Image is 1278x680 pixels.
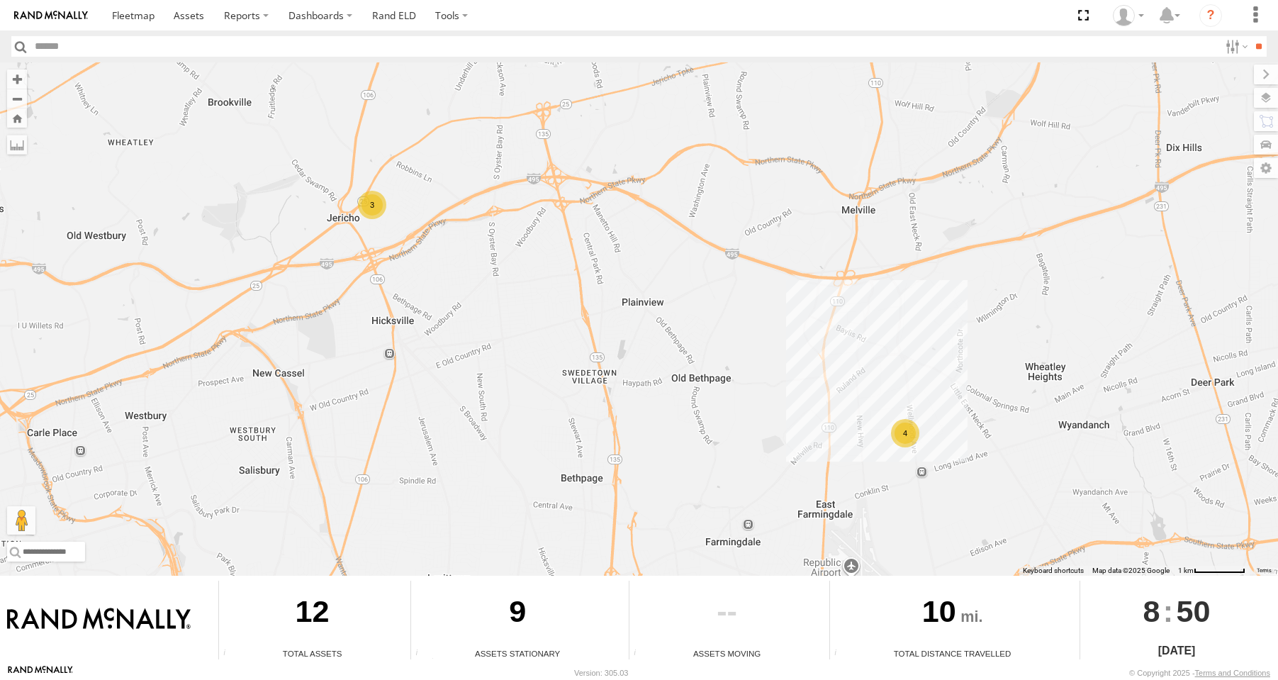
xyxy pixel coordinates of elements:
button: Zoom in [7,69,27,89]
span: 8 [1143,581,1160,642]
button: Drag Pegman onto the map to open Street View [7,506,35,535]
button: Keyboard shortcuts [1023,566,1084,576]
div: 12 [219,581,405,647]
div: Assets Moving [629,647,824,659]
button: Zoom out [7,89,27,108]
div: 10 [830,581,1075,647]
span: 1 km [1178,567,1194,574]
span: Map data ©2025 Google [1092,567,1170,574]
img: rand-logo.svg [14,11,88,21]
label: Search Filter Options [1220,36,1250,57]
div: 9 [411,581,624,647]
a: Terms [1257,567,1272,573]
label: Measure [7,135,27,155]
div: 3 [358,191,386,219]
button: Zoom Home [7,108,27,128]
div: © Copyright 2025 - [1129,669,1270,677]
a: Terms and Conditions [1195,669,1270,677]
div: Version: 305.03 [574,669,628,677]
div: Total number of Enabled Assets [219,649,240,659]
div: Total number of assets current stationary. [411,649,432,659]
div: Assets Stationary [411,647,624,659]
img: Rand McNally [7,608,191,632]
div: : [1080,581,1273,642]
button: Map Scale: 1 km per 69 pixels [1174,566,1250,576]
div: 4 [891,419,919,447]
div: Total Distance Travelled [830,647,1075,659]
div: Victor Calcano Jr [1108,5,1149,26]
a: Visit our Website [8,666,73,680]
div: [DATE] [1080,642,1273,659]
span: 50 [1176,581,1210,642]
div: Total distance travelled by all assets within specified date range and applied filters [830,649,851,659]
label: Map Settings [1254,158,1278,178]
div: Total number of assets current in transit. [629,649,651,659]
i: ? [1199,4,1222,27]
div: Total Assets [219,647,405,659]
